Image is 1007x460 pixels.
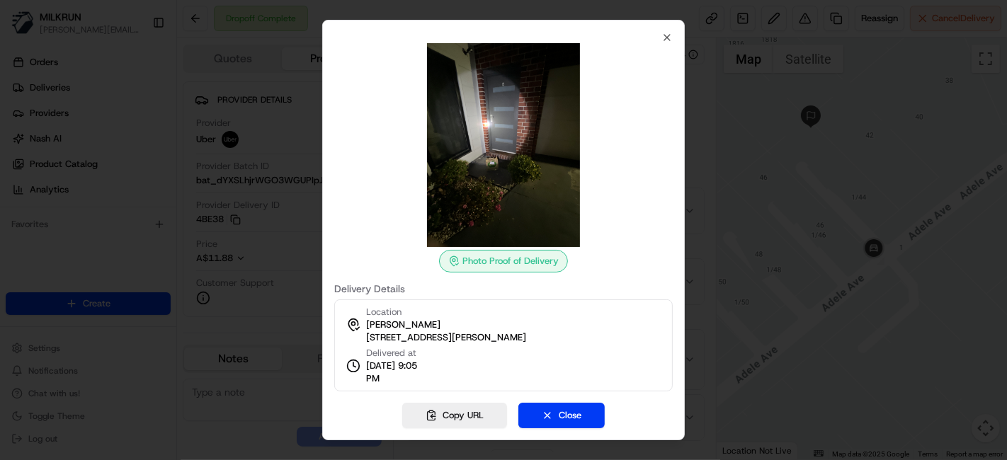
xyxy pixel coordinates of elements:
[366,347,431,360] span: Delivered at
[402,403,507,428] button: Copy URL
[366,331,526,344] span: [STREET_ADDRESS][PERSON_NAME]
[518,403,605,428] button: Close
[366,318,440,331] span: [PERSON_NAME]
[402,43,605,247] img: photo_proof_of_delivery image
[366,360,431,385] span: [DATE] 9:05 PM
[439,250,568,272] div: Photo Proof of Delivery
[366,306,402,318] span: Location
[334,284,673,294] label: Delivery Details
